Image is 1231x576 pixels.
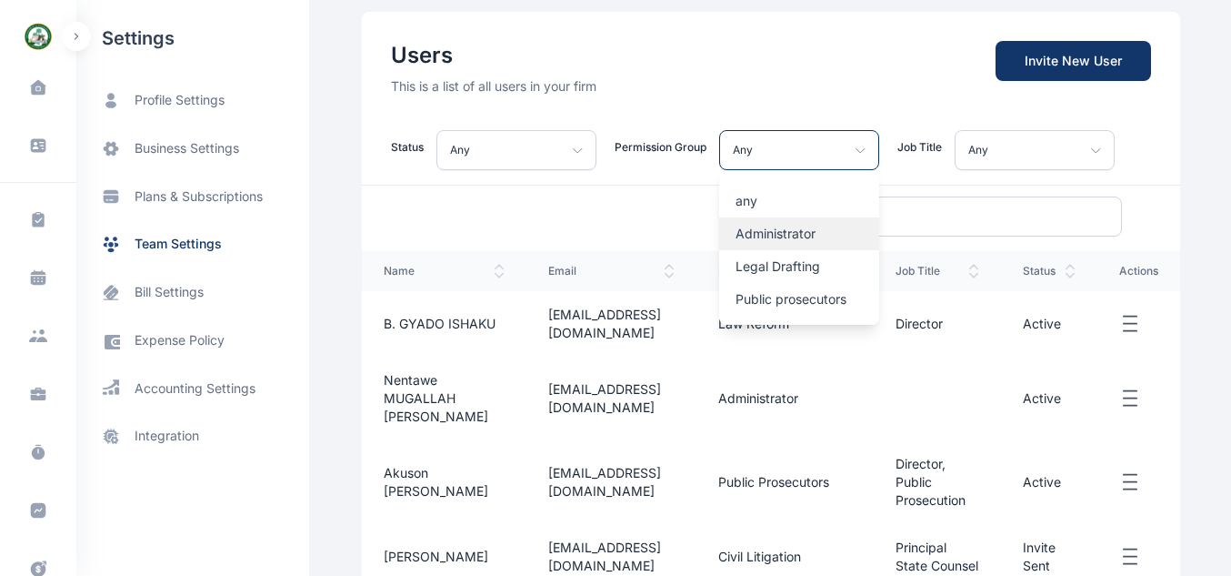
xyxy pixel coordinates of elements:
[135,427,199,446] span: integration
[548,307,661,340] span: [EMAIL_ADDRESS][DOMAIN_NAME]
[1119,264,1158,278] span: actions
[384,316,495,331] span: B. GYADO ISHAKU
[135,283,204,302] span: bill settings
[76,220,309,268] a: team settings
[76,365,309,412] a: accounting settings
[718,264,852,278] span: permission group
[391,140,424,155] p: Status
[736,225,863,243] p: Administrator
[548,540,661,573] span: [EMAIL_ADDRESS][DOMAIN_NAME]
[736,323,863,341] p: Civil litigation
[76,412,309,460] a: integration
[135,379,255,398] span: accounting settings
[135,91,225,110] span: profile settings
[615,140,706,155] p: Permission Group
[135,235,222,254] span: team settings
[384,264,505,278] span: name
[1023,264,1076,278] span: status
[897,140,942,155] p: Job Title
[135,139,239,158] span: business settings
[718,549,801,564] span: Civil litigation
[968,139,988,161] p: Any
[996,41,1151,81] a: Invite New User
[391,41,596,70] h2: Users
[736,290,863,308] p: Public prosecutors
[384,549,488,564] span: [PERSON_NAME]
[76,173,309,220] a: plans & subscriptions
[135,331,225,350] span: expense policy
[718,390,798,406] span: Administrator
[1001,357,1097,440] td: Active
[718,474,829,490] span: Public prosecutors
[896,316,943,331] span: Director
[736,192,863,210] p: any
[896,456,966,508] span: Director, Public Prosecution
[135,187,263,206] span: plans & subscriptions
[1001,291,1097,357] td: Active
[450,139,470,161] p: Any
[76,125,309,173] a: business settings
[718,316,789,331] span: Law reform
[548,381,661,415] span: [EMAIL_ADDRESS][DOMAIN_NAME]
[384,465,488,499] span: Akuson [PERSON_NAME]
[736,258,863,276] p: Legal Drafting
[733,139,753,161] p: Any
[896,540,978,573] span: Principal State Counsel
[76,317,309,365] a: expense policy
[384,372,488,424] span: Nentawe MUGALLAH [PERSON_NAME]
[548,264,675,278] span: email
[548,465,661,499] span: [EMAIL_ADDRESS][DOMAIN_NAME]
[76,76,309,125] a: profile settings
[391,77,596,96] p: This is a list of all users in your firm
[76,268,309,317] a: bill settings
[1001,440,1097,524] td: Active
[896,264,980,278] span: job title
